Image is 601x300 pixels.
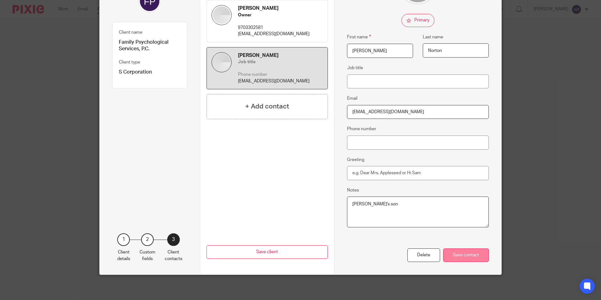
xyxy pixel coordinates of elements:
div: Save contact [443,248,489,262]
p: Client contacts [165,249,182,262]
h4: + Add contact [245,102,289,111]
label: Client type [119,59,140,65]
img: default.jpg [212,52,232,72]
div: 1 [117,233,130,246]
div: Delete [407,248,440,262]
p: Custom fields [140,249,155,262]
label: Job title [347,65,363,71]
p: [EMAIL_ADDRESS][DOMAIN_NAME] [238,78,323,84]
label: Email [347,95,357,102]
h5: Job title [238,59,323,65]
label: Greeting [347,157,364,163]
label: Phone number [347,126,376,132]
p: S Corporation [119,69,181,75]
p: Family Psychological Services, P.C. [119,39,181,53]
h4: [PERSON_NAME] [238,5,323,12]
label: Client name [119,29,142,36]
div: 3 [167,233,180,246]
p: 9703302581 [238,25,323,31]
input: e.g. Dear Mrs. Appleseed or Hi Sam [347,166,489,180]
p: Client details [117,249,130,262]
h5: Owner [238,12,323,18]
p: Phone number [238,71,323,78]
p: [EMAIL_ADDRESS][DOMAIN_NAME] [238,31,323,37]
div: 2 [141,233,154,246]
label: Notes [347,187,359,193]
h4: [PERSON_NAME] [238,52,323,59]
label: First name [347,33,371,41]
label: Last name [423,34,443,40]
img: default.jpg [212,5,232,25]
button: Save client [207,245,328,259]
